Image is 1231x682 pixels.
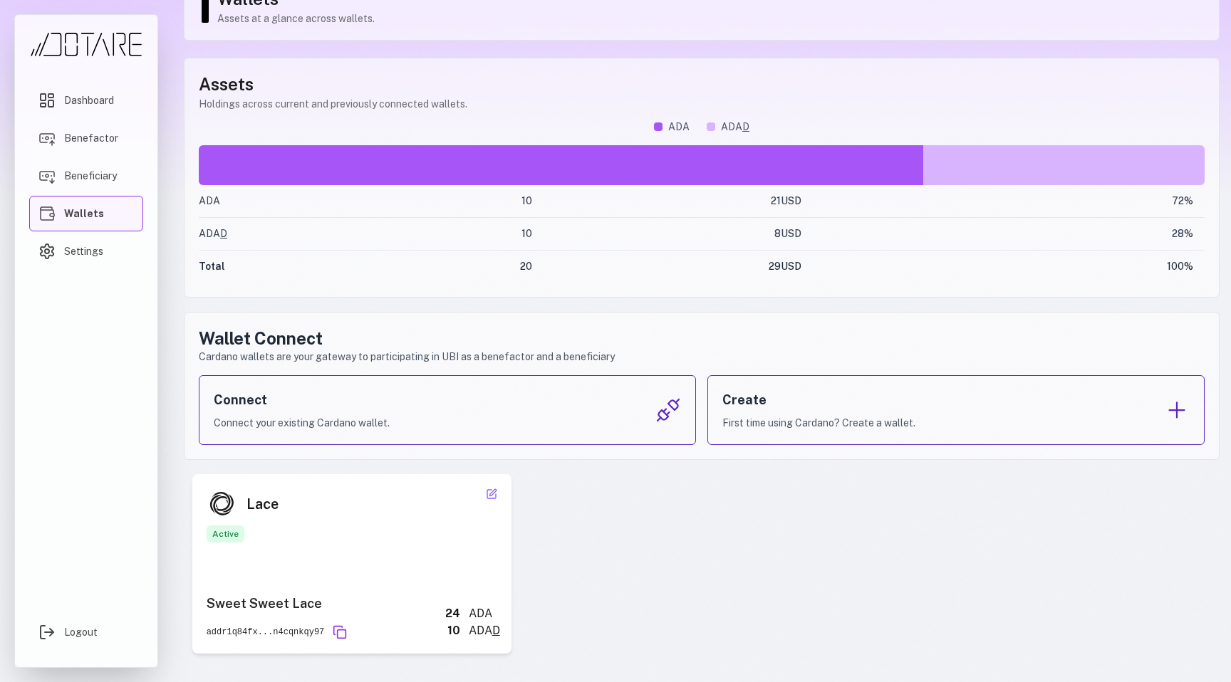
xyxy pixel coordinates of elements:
td: 21 USD [532,185,801,218]
td: 8 USD [532,218,801,251]
h3: Create [722,390,915,410]
h2: Wallet Connect [199,327,1205,350]
h1: Assets [199,73,1205,95]
span: ADA [721,121,749,132]
td: 20 [432,251,532,283]
img: Lace [207,488,238,520]
div: 10 [447,622,460,639]
div: Sweet Sweet Lace [207,594,348,614]
img: Beneficiary [38,167,56,184]
button: Copy address [333,625,347,639]
span: Logout [64,625,98,639]
span: Benefactor [64,131,118,145]
td: ADA [199,185,432,218]
td: 72 % [801,185,1205,218]
span: Settings [64,244,103,258]
td: 10 [432,185,532,218]
div: 24 [445,605,460,622]
span: ADA [469,622,497,639]
td: 100 % [801,251,1205,283]
span: Dashboard [64,93,114,107]
p: Assets at a glance across wallets. [217,11,1205,26]
div: Active [207,525,244,542]
div: Lace [246,494,279,514]
span: D [492,624,500,637]
p: Cardano wallets are your gateway to participating in UBI as a benefactor and a beneficiary [199,350,1205,364]
img: Dotare Logo [29,32,143,57]
span: Wallets [64,206,104,221]
td: Total [199,251,432,283]
td: 10 [432,218,532,251]
span: ADA [199,228,227,239]
button: Edit wallet [483,486,500,503]
span: D [742,121,749,132]
td: 29 USD [532,251,801,283]
span: D [220,228,227,239]
img: Benefactor [38,130,56,147]
p: Connect your existing Cardano wallet. [214,416,390,430]
img: Wallets [38,205,56,222]
h3: Connect [214,390,390,410]
td: 28 % [801,218,1205,251]
span: Beneficiary [64,169,117,183]
div: addr1q84fx...n4cqnkqy97 [207,626,325,638]
img: Connect [655,397,681,423]
span: ADA [668,120,690,134]
p: First time using Cardano? Create a wallet. [722,416,915,430]
p: Holdings across current and previously connected wallets. [199,97,1205,111]
img: Create [1164,397,1190,423]
div: ADA [469,605,497,622]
